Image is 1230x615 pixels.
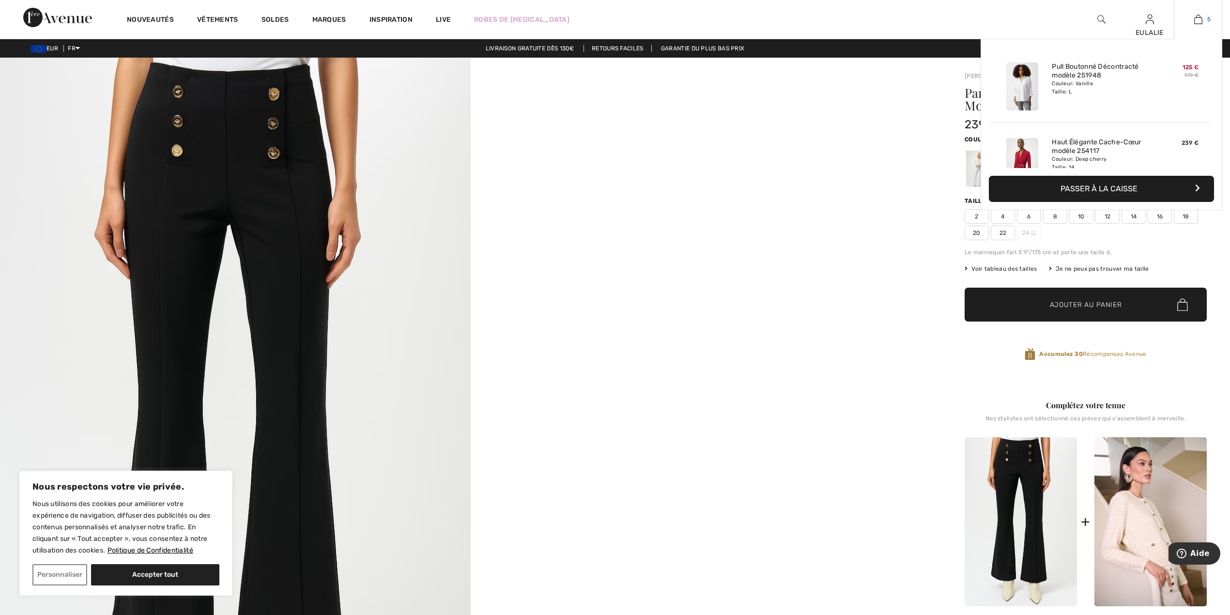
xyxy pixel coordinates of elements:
img: Haut Élégante Cache-Cœur modèle 254117 [1006,138,1038,186]
img: Mon panier [1194,14,1202,25]
span: Ajouter au panier [1050,300,1122,310]
a: Garantie du plus bas prix [653,45,753,52]
div: EULALIE [1126,28,1173,38]
video: Your browser does not support the video tag. [471,58,941,293]
img: recherche [1097,14,1106,25]
span: 12 [1095,209,1120,224]
a: 5 [1174,14,1222,25]
a: Haut Élégante Cache-Cœur modèle 254117 [1052,138,1147,155]
button: Accepter tout [91,564,219,585]
span: 10 [1069,209,1093,224]
img: Pull Boutonné Décontracté modèle 251948 [1006,62,1038,110]
img: ring-m.svg [1031,231,1036,235]
span: 20 [965,226,989,240]
button: Passer à la caisse [989,176,1214,202]
span: 125 € [1183,64,1199,71]
div: Complétez votre tenue [965,400,1207,411]
a: Marques [312,15,346,26]
img: Bag.svg [1177,298,1188,311]
div: + [1081,511,1090,533]
a: Nouveautés [127,15,174,26]
span: Récompenses Avenue [1039,350,1146,358]
div: Nous respectons votre vie privée. [19,471,232,596]
span: FR [68,45,80,52]
div: Je ne peux pas trouver ma taille [1049,264,1149,273]
span: 239 € [965,118,998,131]
img: Mes infos [1146,14,1154,25]
a: Se connecter [1146,15,1154,24]
img: Haut Col Rond Formel modèle 254938 [1094,437,1207,606]
span: EUR [31,45,62,52]
span: 6 [1017,209,1041,224]
div: Vanille 30 [966,151,991,187]
span: 5 [1207,15,1211,24]
iframe: Ouvre un widget dans lequel vous pouvez trouver plus d’informations [1168,542,1220,567]
strong: Accumulez 30 [1039,351,1083,357]
button: Ajouter au panier [965,288,1207,322]
span: 14 [1122,209,1146,224]
s: 179 € [1184,72,1199,78]
div: Couleur: Vanille Taille: L [1052,80,1147,95]
img: Euro [31,45,46,53]
div: Nos stylistes ont sélectionné ces pièces qui s'assemblent à merveille. [965,415,1207,430]
a: Robes de [MEDICAL_DATA] [474,15,569,25]
span: 8 [1043,209,1067,224]
a: Soldes [261,15,289,26]
span: Couleur: [965,136,996,143]
h1: Pantalon Évasé formel Modèle 254120 [965,87,1167,112]
img: Pantalon Évasé Formel modèle 254120 [965,437,1077,606]
div: Le mannequin fait 5'9"/175 cm et porte une taille 6. [965,248,1207,257]
span: 4 [991,209,1015,224]
a: [PERSON_NAME] [965,73,1013,79]
a: Politique de Confidentialité [107,546,194,555]
span: 24 [1017,226,1041,240]
button: Personnaliser [32,564,87,585]
a: Pull Boutonné Décontracté modèle 251948 [1052,62,1147,80]
span: 2 [965,209,989,224]
p: Nous utilisons des cookies pour améliorer votre expérience de navigation, diffuser des publicités... [32,498,219,556]
span: Voir tableau des tailles [965,264,1037,273]
p: Nous respectons votre vie privée. [32,481,219,492]
img: Récompenses Avenue [1025,348,1035,361]
a: Livraison gratuite dès 130€ [478,45,582,52]
span: Inspiration [369,15,413,26]
div: Taille ([GEOGRAPHIC_DATA]/[GEOGRAPHIC_DATA]): [965,197,1134,205]
span: 239 € [1182,139,1199,146]
div: Couleur: Deep cherry Taille: 14 [1052,155,1147,171]
a: Vêtements [197,15,238,26]
span: 16 [1148,209,1172,224]
img: 1ère Avenue [23,8,92,27]
span: 22 [991,226,1015,240]
a: Live [436,15,451,25]
span: 18 [1174,209,1198,224]
a: Retours faciles [584,45,652,52]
